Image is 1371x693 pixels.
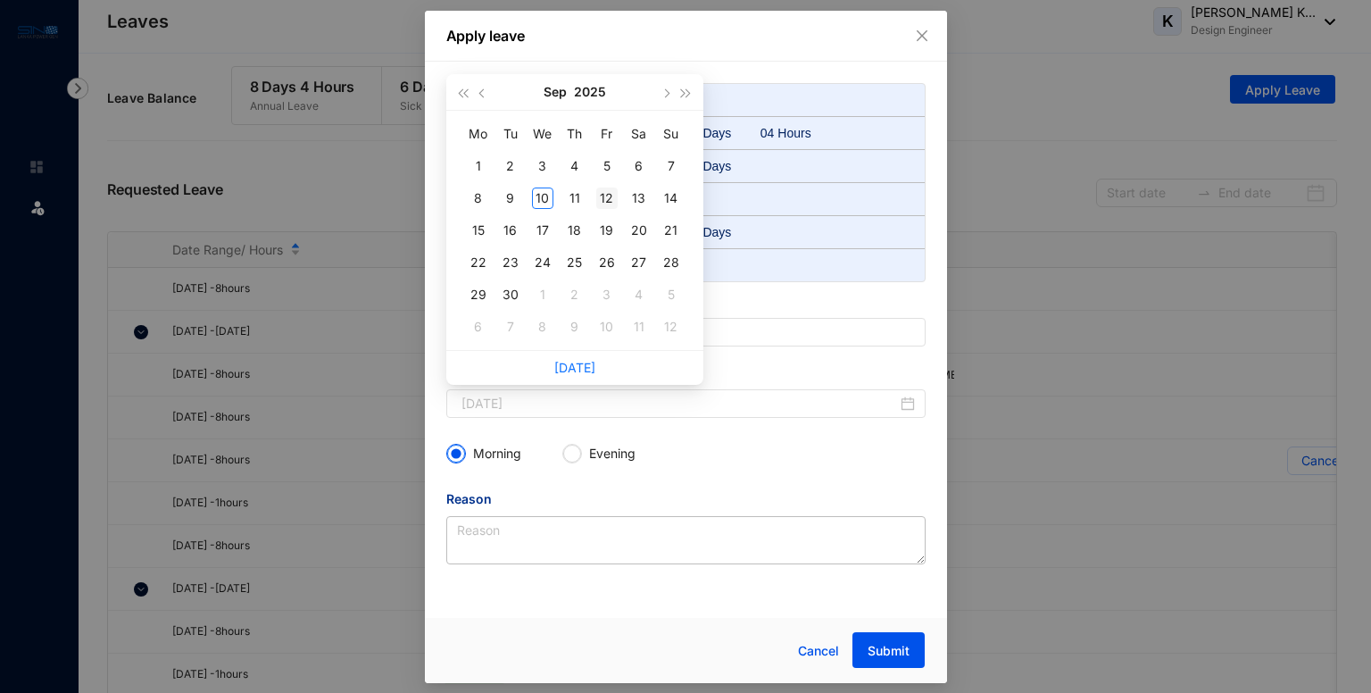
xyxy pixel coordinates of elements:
td: 2025-10-11 [623,311,655,343]
div: 1 [468,155,489,177]
td: 2025-10-09 [559,311,591,343]
div: 10 [532,188,553,209]
td: 2025-09-04 [559,150,591,182]
button: 2025 [574,74,606,110]
label: Reason [446,489,504,509]
th: We [527,118,559,150]
td: 2025-09-01 [462,150,494,182]
div: 13 [628,188,650,209]
th: Th [559,118,591,150]
div: 3 [685,190,760,208]
td: 2025-09-20 [623,214,655,246]
td: 2025-09-08 [462,182,494,214]
div: 3 [532,155,553,177]
input: Start Date [461,394,897,413]
div: 30 [500,284,521,305]
th: Su [655,118,687,150]
td: 2025-10-12 [655,311,687,343]
p: Evening [589,445,636,463]
div: 3 [596,284,618,305]
td: 2025-10-02 [559,279,591,311]
td: 2025-09-13 [623,182,655,214]
td: 2025-09-25 [559,246,591,279]
div: 20 [628,220,650,241]
div: 5 [596,155,618,177]
td: 2025-09-22 [462,246,494,279]
div: 7 [500,316,521,338]
div: 6 [468,316,489,338]
td: 2025-10-07 [494,311,527,343]
p: Morning [473,445,521,463]
button: Sep [544,74,567,110]
div: 29 [468,284,489,305]
td: 2025-09-24 [527,246,559,279]
td: 2025-10-05 [655,279,687,311]
th: Sa [623,118,655,150]
div: 21 [661,220,682,241]
td: 2025-10-01 [527,279,559,311]
td: 2025-09-15 [462,214,494,246]
div: 17 [532,220,553,241]
td: 2025-09-16 [494,214,527,246]
td: 2025-09-30 [494,279,527,311]
div: 23 [500,252,521,273]
div: 4 [564,155,586,177]
div: 08 Days [685,124,760,142]
p: Apply leave [446,25,926,46]
th: Fr [591,118,623,150]
div: 25 [564,252,586,273]
div: 4 [628,284,650,305]
th: Tu [494,118,527,150]
div: 04 Hours [760,124,835,142]
div: 8 [532,316,553,338]
div: 27 [628,252,650,273]
td: 2025-09-12 [591,182,623,214]
td: 2025-09-27 [623,246,655,279]
div: 06 Days [685,157,760,175]
td: 2025-09-09 [494,182,527,214]
div: 9 [564,316,586,338]
div: 6 [628,155,650,177]
div: 12 [661,316,682,338]
td: 2025-09-28 [655,246,687,279]
td: 2025-09-29 [462,279,494,311]
td: 2025-09-10 [527,182,559,214]
td: 2025-09-18 [559,214,591,246]
td: 2025-09-02 [494,150,527,182]
div: 11 [564,188,586,209]
div: 8 [468,188,489,209]
div: 22 [468,252,489,273]
div: 2 [564,284,586,305]
span: Cancel [798,641,839,661]
td: 2025-09-21 [655,214,687,246]
div: 2 [500,155,521,177]
td: 2025-09-05 [591,150,623,182]
div: 16 [500,220,521,241]
button: Close [912,26,932,46]
div: 14 [661,188,682,209]
td: 2025-09-06 [623,150,655,182]
button: Submit [852,632,925,668]
td: 2025-09-23 [494,246,527,279]
td: 2025-09-26 [591,246,623,279]
div: 24 [532,252,553,273]
td: 2025-09-17 [527,214,559,246]
a: [DATE] [554,360,595,375]
div: 7 [661,155,682,177]
td: 2025-10-10 [591,311,623,343]
div: 26 [596,252,618,273]
div: 5 [661,284,682,305]
div: 9 [500,188,521,209]
td: 2025-09-07 [655,150,687,182]
span: Submit [868,642,910,660]
div: 1 [532,284,553,305]
div: 11 [628,316,650,338]
td: 2025-10-06 [462,311,494,343]
td: 2025-09-19 [591,214,623,246]
th: Mo [462,118,494,150]
div: 19 [596,220,618,241]
div: 28 [661,252,682,273]
td: 2025-09-14 [655,182,687,214]
textarea: Reason [446,516,926,564]
td: 2025-10-08 [527,311,559,343]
